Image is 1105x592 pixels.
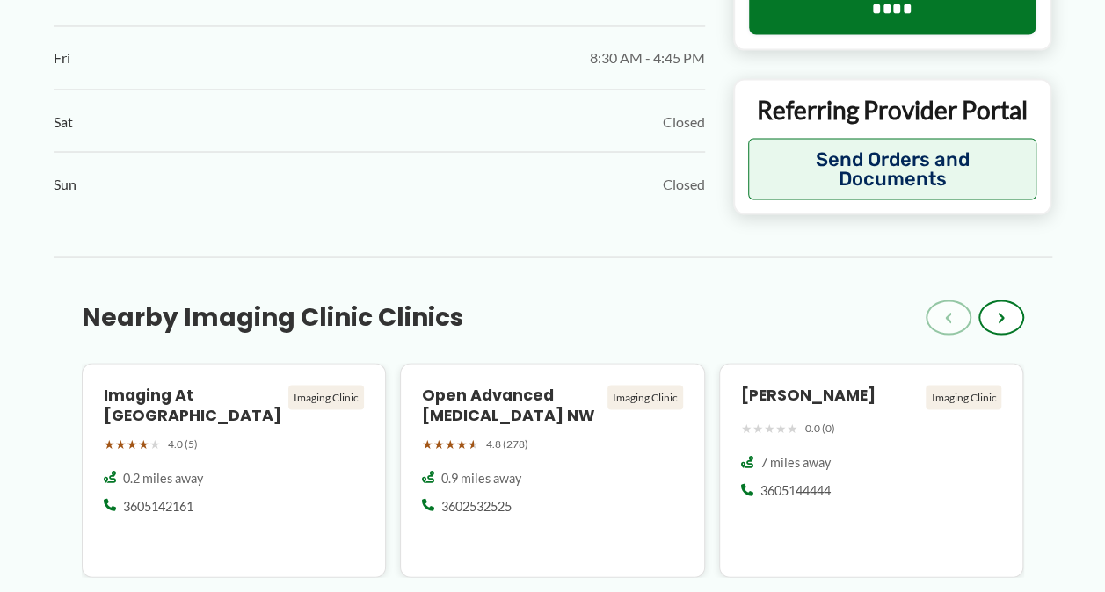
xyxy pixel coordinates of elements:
[54,170,76,197] span: Sun
[123,497,193,515] span: 3605142161
[760,453,831,471] span: 7 miles away
[288,385,364,409] div: Imaging Clinic
[590,45,705,71] span: 8:30 AM - 4:45 PM
[82,301,463,333] h3: Nearby Imaging Clinic Clinics
[764,416,775,439] span: ★
[607,385,683,409] div: Imaging Clinic
[926,385,1001,409] div: Imaging Clinic
[456,432,468,455] span: ★
[82,363,387,577] a: Imaging at [GEOGRAPHIC_DATA] Imaging Clinic ★★★★★ 4.0 (5) 0.2 miles away 3605142161
[441,469,521,487] span: 0.9 miles away
[926,300,971,335] button: ‹
[998,307,1005,328] span: ›
[445,432,456,455] span: ★
[123,469,203,487] span: 0.2 miles away
[422,432,433,455] span: ★
[138,432,149,455] span: ★
[54,108,73,134] span: Sat
[741,416,752,439] span: ★
[104,432,115,455] span: ★
[400,363,705,577] a: Open Advanced [MEDICAL_DATA] NW Imaging Clinic ★★★★★ 4.8 (278) 0.9 miles away 3602532525
[433,432,445,455] span: ★
[104,385,282,425] h4: Imaging at [GEOGRAPHIC_DATA]
[741,385,920,405] h4: [PERSON_NAME]
[468,432,479,455] span: ★
[149,432,161,455] span: ★
[945,307,952,328] span: ‹
[441,497,512,515] span: 3602532525
[168,434,198,453] span: 4.0 (5)
[422,385,600,425] h4: Open Advanced [MEDICAL_DATA] NW
[719,363,1024,577] a: [PERSON_NAME] Imaging Clinic ★★★★★ 0.0 (0) 7 miles away 3605144444
[54,45,70,71] span: Fri
[978,300,1024,335] button: ›
[760,481,831,499] span: 3605144444
[787,416,798,439] span: ★
[115,432,127,455] span: ★
[805,418,835,437] span: 0.0 (0)
[752,416,764,439] span: ★
[127,432,138,455] span: ★
[486,434,528,453] span: 4.8 (278)
[775,416,787,439] span: ★
[748,93,1037,125] p: Referring Provider Portal
[663,108,705,134] span: Closed
[663,170,705,197] span: Closed
[748,138,1037,199] button: Send Orders and Documents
